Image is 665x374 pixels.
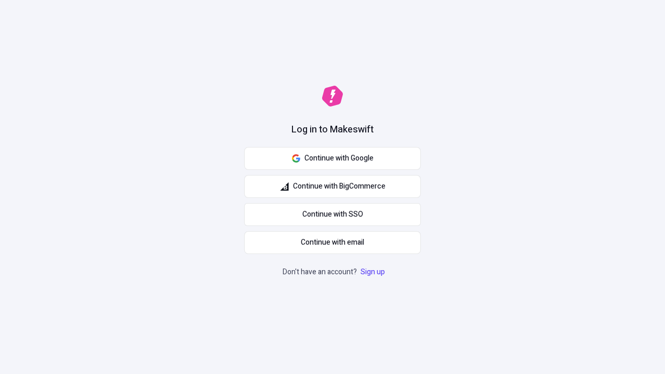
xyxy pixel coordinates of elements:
span: Continue with Google [304,153,374,164]
button: Continue with BigCommerce [244,175,421,198]
button: Continue with Google [244,147,421,170]
span: Continue with email [301,237,364,248]
a: Sign up [358,266,387,277]
button: Continue with email [244,231,421,254]
h1: Log in to Makeswift [291,123,374,137]
span: Continue with BigCommerce [293,181,385,192]
a: Continue with SSO [244,203,421,226]
p: Don't have an account? [283,266,387,278]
